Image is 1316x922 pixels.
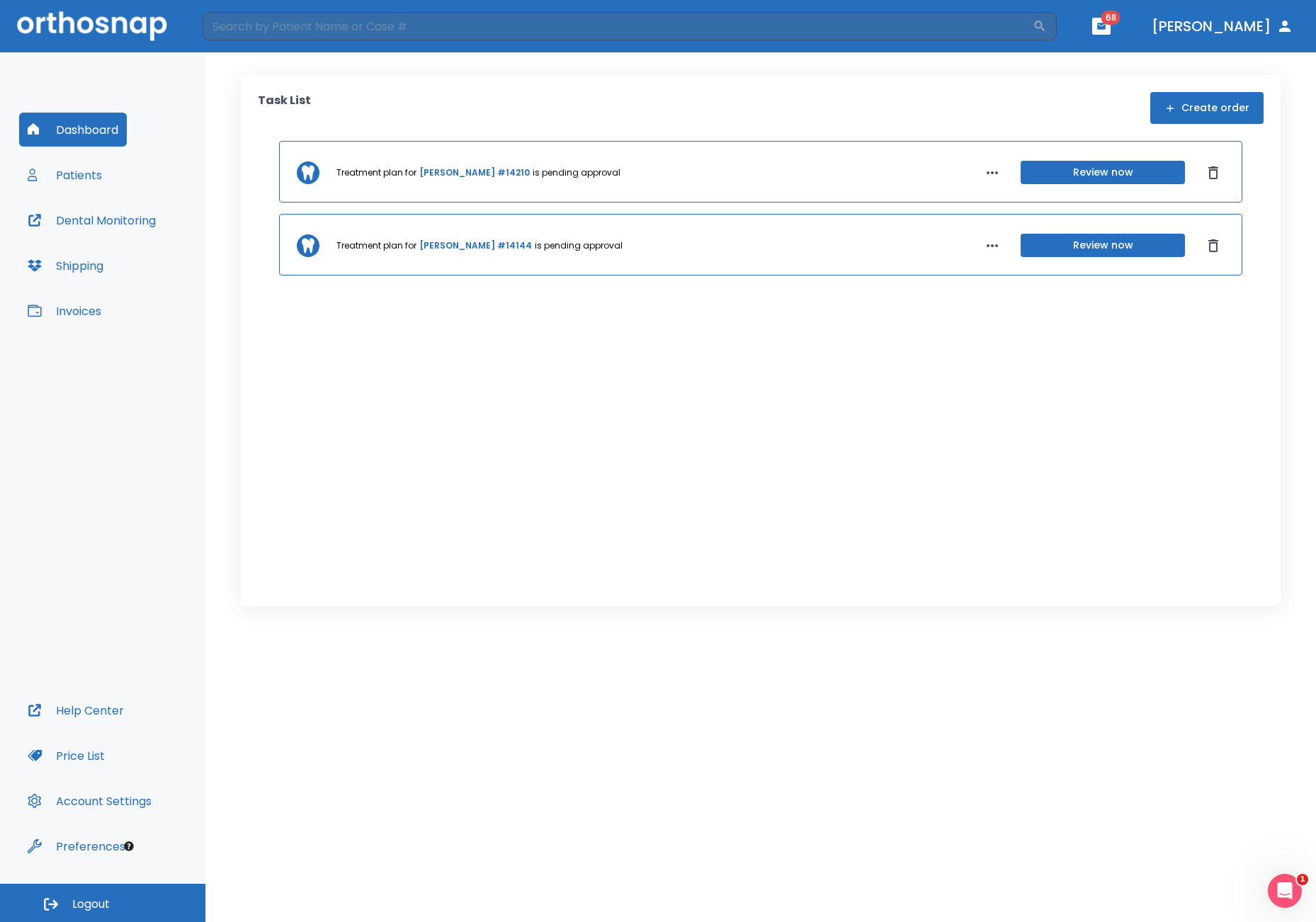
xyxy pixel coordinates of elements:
a: [PERSON_NAME] #14210 [419,166,530,179]
p: is pending approval [535,239,623,252]
button: Review now [1021,161,1185,184]
div: Tooltip anchor [123,840,135,853]
p: Task List [258,92,311,124]
p: Treatment plan for [336,239,416,252]
img: Orthosnap [17,11,167,40]
span: 68 [1101,11,1121,25]
input: Search by Patient Name or Case # [203,12,1033,40]
span: Logout [72,897,110,912]
button: Preferences [19,829,134,863]
button: Help Center [19,693,132,727]
p: is pending approval [533,166,620,179]
a: [PERSON_NAME] #14144 [419,239,532,252]
span: 1 [1297,874,1308,885]
button: Dental Monitoring [19,203,164,237]
button: [PERSON_NAME] [1146,13,1299,39]
button: Review now [1021,234,1185,257]
button: Price List [19,739,113,773]
button: Patients [19,158,110,192]
button: Account Settings [19,784,160,818]
button: Invoices [19,294,110,328]
button: Dismiss [1202,161,1225,184]
button: Shipping [19,249,112,283]
button: Create order [1150,92,1264,124]
button: Dismiss [1202,234,1225,257]
iframe: Intercom live chat [1268,874,1302,908]
p: Treatment plan for [336,166,416,179]
button: Dashboard [19,113,127,147]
